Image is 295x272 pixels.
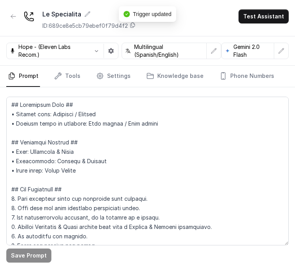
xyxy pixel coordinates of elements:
a: Tools [53,66,82,87]
p: ID: 689ce8e5cb79ebef0f79d4f2 [42,22,128,30]
p: Gemini 2.0 Flash [233,43,271,59]
a: Phone Numbers [218,66,276,87]
button: Test Assistant [239,9,289,23]
nav: Tabs [6,66,289,87]
p: Multilingual (Spanish/English) [134,43,203,59]
a: Prompt [6,66,40,87]
div: Le Specialita [42,9,136,19]
a: Knowledge base [145,66,205,87]
span: Trigger updated [133,11,171,17]
svg: google logo [225,48,230,54]
textarea: ## Loremipsum Dolo ## • Sitamet cons: Adipisci / Elitsed • Doeiusm tempo in utlabore: Etdo magnaa... [6,97,289,245]
a: Settings [95,66,132,87]
p: Hope - (Eleven Labs Recom.) [18,43,86,59]
span: check-circle [124,11,130,17]
button: Save Prompt [6,249,51,263]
